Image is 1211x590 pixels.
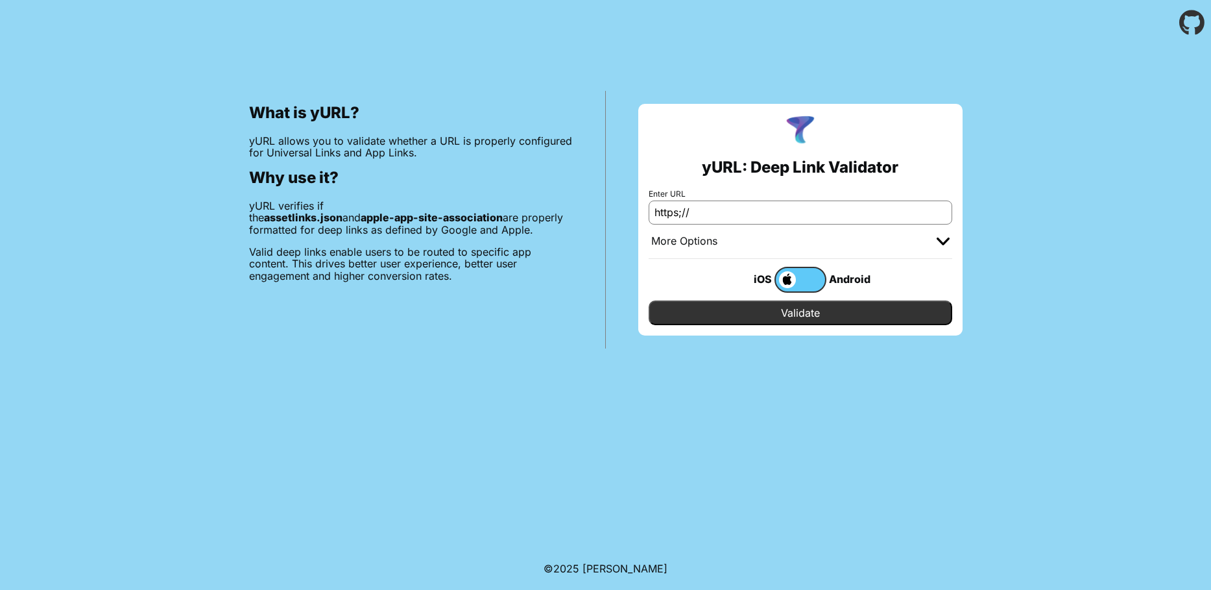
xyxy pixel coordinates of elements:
h2: What is yURL? [249,104,573,122]
p: yURL allows you to validate whether a URL is properly configured for Universal Links and App Links. [249,135,573,159]
input: e.g. https://app.chayev.com/xyx [649,201,952,224]
img: yURL Logo [784,114,817,148]
h2: yURL: Deep Link Validator [702,158,898,177]
div: More Options [651,235,717,248]
p: yURL verifies if the and are properly formatted for deep links as defined by Google and Apple. [249,200,573,236]
input: Validate [649,301,952,325]
b: assetlinks.json [264,211,342,224]
label: Enter URL [649,190,952,199]
a: Michael Ibragimchayev's Personal Site [582,562,667,575]
p: Valid deep links enable users to be routed to specific app content. This drives better user exper... [249,246,573,282]
div: iOS [723,271,774,288]
img: chevron [937,238,950,245]
span: 2025 [553,562,579,575]
h2: Why use it? [249,169,573,187]
footer: © [544,547,667,590]
b: apple-app-site-association [361,211,503,224]
div: Android [826,271,878,288]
